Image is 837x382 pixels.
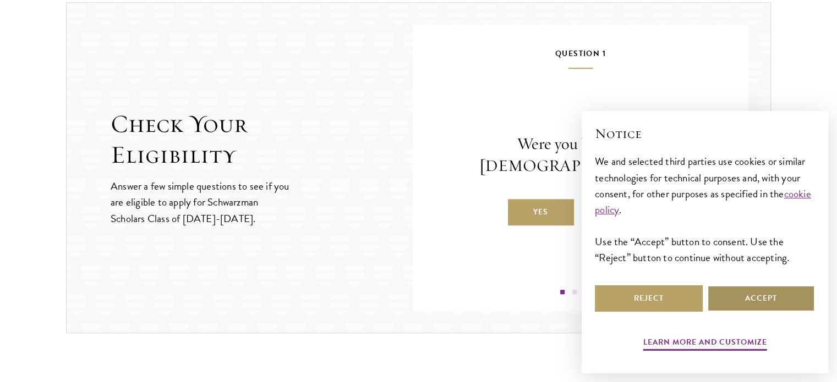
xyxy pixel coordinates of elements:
p: Were you born after [DEMOGRAPHIC_DATA]? [446,133,715,177]
h2: Notice [595,124,815,143]
button: Reject [595,285,703,312]
div: We and selected third parties use cookies or similar technologies for technical purposes and, wit... [595,153,815,265]
a: cookie policy [595,186,811,218]
label: Yes [508,199,574,225]
h5: Question 1 [446,47,715,69]
button: Learn more and customize [643,335,767,352]
button: Accept [707,285,815,312]
p: Answer a few simple questions to see if you are eligible to apply for Schwarzman Scholars Class o... [111,178,291,226]
h2: Check Your Eligibility [111,109,413,170]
